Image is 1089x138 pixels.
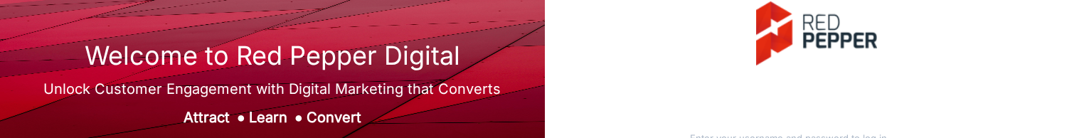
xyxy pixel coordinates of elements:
[294,109,303,126] span: ●
[237,109,245,126] span: ●
[43,78,501,100] div: Unlock Customer Engagement with Digital Marketing that Converts
[43,41,501,71] h1: Welcome to Red Pepper Digital
[756,1,877,65] img: vmg-logo
[43,107,501,128] div: Attract Learn Convert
